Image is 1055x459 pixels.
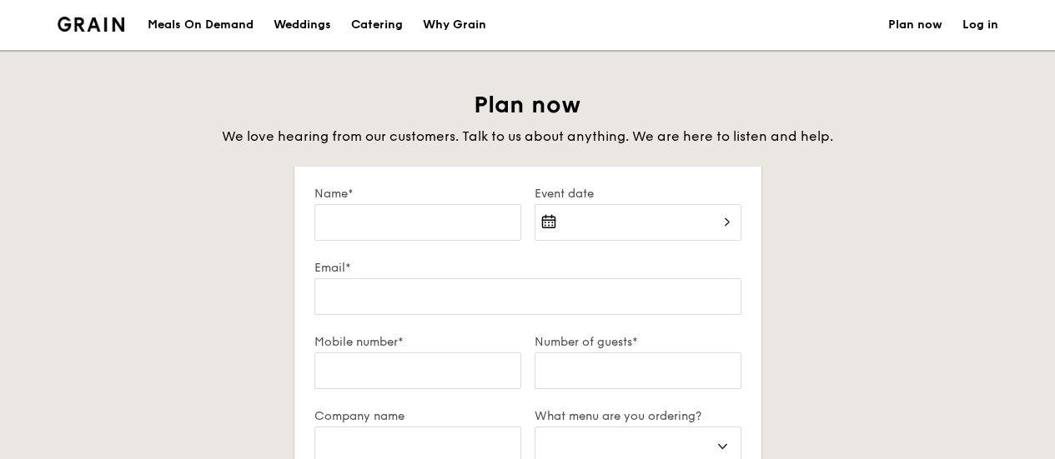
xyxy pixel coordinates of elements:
a: Logotype [58,17,125,32]
label: Event date [535,187,741,201]
label: Mobile number* [314,335,521,349]
img: Grain [58,17,125,32]
label: Company name [314,409,521,423]
label: Email* [314,261,741,275]
span: We love hearing from our customers. Talk to us about anything. We are here to listen and help. [222,128,833,144]
label: Name* [314,187,521,201]
span: Plan now [474,91,581,119]
label: Number of guests* [535,335,741,349]
label: What menu are you ordering? [535,409,741,423]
